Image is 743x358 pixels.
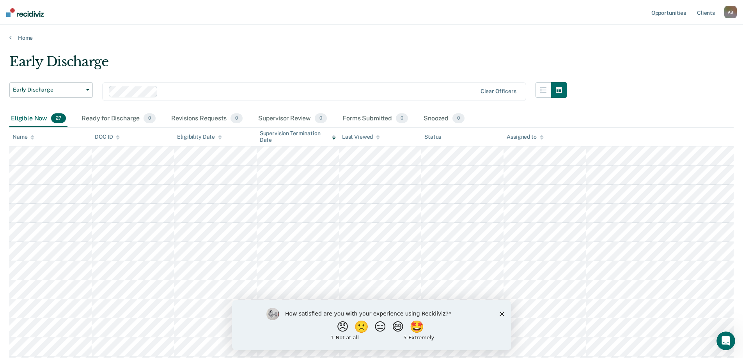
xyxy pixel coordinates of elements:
div: Assigned to [507,134,543,140]
div: Name [12,134,34,140]
button: Early Discharge [9,82,93,98]
div: Status [424,134,441,140]
img: Recidiviz [6,8,44,17]
span: 0 [144,113,156,123]
div: Revisions Requests0 [170,110,244,127]
span: Early Discharge [13,86,83,93]
iframe: Survey by Kim from Recidiviz [232,300,511,350]
div: Ready for Discharge0 [80,110,157,127]
div: A B [724,6,737,18]
span: 0 [315,113,327,123]
div: Early Discharge [9,54,567,76]
div: Supervisor Review0 [257,110,329,127]
span: 0 [231,113,243,123]
div: Supervision Termination Date [260,130,336,143]
span: 0 [396,113,408,123]
div: Eligible Now27 [9,110,67,127]
div: Last Viewed [342,134,380,140]
div: Snoozed0 [422,110,466,127]
iframe: Intercom live chat [716,332,735,350]
button: AB [724,6,737,18]
span: 0 [452,113,465,123]
span: 27 [51,113,66,123]
div: Eligibility Date [177,134,222,140]
div: Clear officers [481,88,516,95]
a: Home [9,34,734,41]
div: Forms Submitted0 [341,110,410,127]
div: DOC ID [95,134,120,140]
